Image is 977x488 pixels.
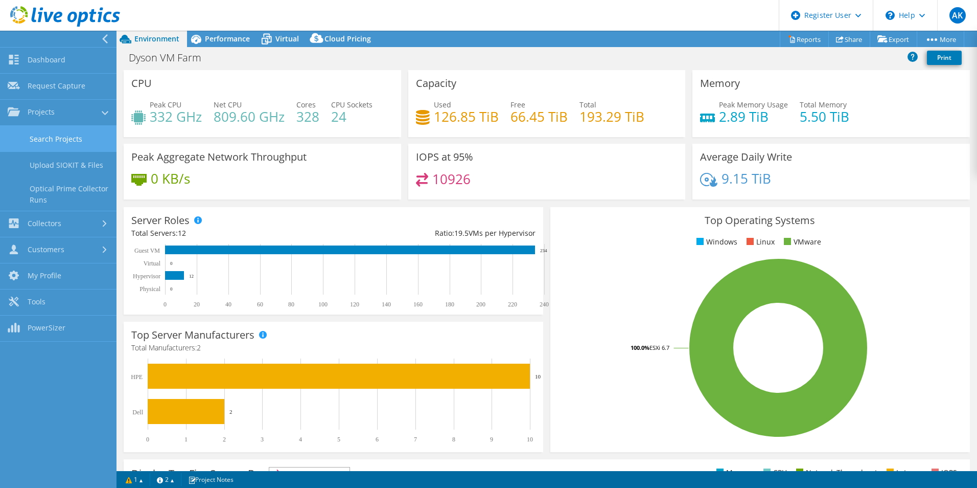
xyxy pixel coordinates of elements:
[828,31,870,47] a: Share
[870,31,917,47] a: Export
[134,34,179,43] span: Environment
[197,343,201,352] span: 2
[927,51,962,65] a: Print
[376,436,379,443] text: 6
[146,436,149,443] text: 0
[164,301,167,308] text: 0
[333,228,535,239] div: Ratio: VMs per Hypervisor
[275,34,299,43] span: Virtual
[223,436,226,443] text: 2
[414,436,417,443] text: 7
[288,301,294,308] text: 80
[131,373,143,381] text: HPE
[510,100,525,109] span: Free
[299,436,302,443] text: 4
[131,342,536,353] h4: Total Manufacturers:
[781,236,821,248] li: VMware
[181,473,241,486] a: Project Notes
[124,52,217,63] h1: Dyson VM Farm
[189,274,194,279] text: 12
[205,34,250,43] span: Performance
[337,436,340,443] text: 5
[719,111,788,122] h4: 2.89 TiB
[579,100,596,109] span: Total
[416,151,473,163] h3: IOPS at 95%
[178,228,186,238] span: 12
[719,100,788,109] span: Peak Memory Usage
[490,436,493,443] text: 9
[714,467,754,478] li: Memory
[800,111,849,122] h4: 5.50 TiB
[150,473,181,486] a: 2
[119,473,150,486] a: 1
[510,111,568,122] h4: 66.45 TiB
[331,111,373,122] h4: 24
[540,301,549,308] text: 240
[134,247,160,254] text: Guest VM
[434,100,451,109] span: Used
[296,111,319,122] h4: 328
[269,468,350,480] span: IOPS
[261,436,264,443] text: 3
[527,436,533,443] text: 10
[744,236,775,248] li: Linux
[144,260,161,267] text: Virtual
[150,111,202,122] h4: 332 GHz
[132,409,143,416] text: Dell
[649,344,669,351] tspan: ESXi 6.7
[131,228,333,239] div: Total Servers:
[949,7,966,24] span: AK
[257,301,263,308] text: 60
[454,228,469,238] span: 19.5
[131,329,254,341] h3: Top Server Manufacturers
[540,248,547,253] text: 234
[579,111,644,122] h4: 193.29 TiB
[184,436,188,443] text: 1
[535,373,541,380] text: 10
[150,100,181,109] span: Peak CPU
[694,236,737,248] li: Windows
[131,215,190,226] h3: Server Roles
[800,100,847,109] span: Total Memory
[131,78,152,89] h3: CPU
[382,301,391,308] text: 140
[318,301,328,308] text: 100
[229,409,232,415] text: 2
[794,467,877,478] li: Network Throughput
[558,215,962,226] h3: Top Operating Systems
[476,301,485,308] text: 200
[331,100,373,109] span: CPU Sockets
[194,301,200,308] text: 20
[452,436,455,443] text: 8
[151,173,190,184] h4: 0 KB/s
[929,467,957,478] li: IOPS
[434,111,499,122] h4: 126.85 TiB
[700,78,740,89] h3: Memory
[508,301,517,308] text: 220
[416,78,456,89] h3: Capacity
[432,173,471,185] h4: 10926
[296,100,316,109] span: Cores
[884,467,922,478] li: Latency
[170,261,173,266] text: 0
[445,301,454,308] text: 180
[214,111,285,122] h4: 809.60 GHz
[324,34,371,43] span: Cloud Pricing
[722,173,771,184] h4: 9.15 TiB
[886,11,895,20] svg: \n
[214,100,242,109] span: Net CPU
[780,31,829,47] a: Reports
[917,31,964,47] a: More
[761,467,787,478] li: CPU
[131,151,307,163] h3: Peak Aggregate Network Throughput
[133,273,160,280] text: Hypervisor
[225,301,231,308] text: 40
[170,286,173,292] text: 0
[139,285,160,293] text: Physical
[631,344,649,351] tspan: 100.0%
[350,301,359,308] text: 120
[413,301,423,308] text: 160
[700,151,792,163] h3: Average Daily Write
